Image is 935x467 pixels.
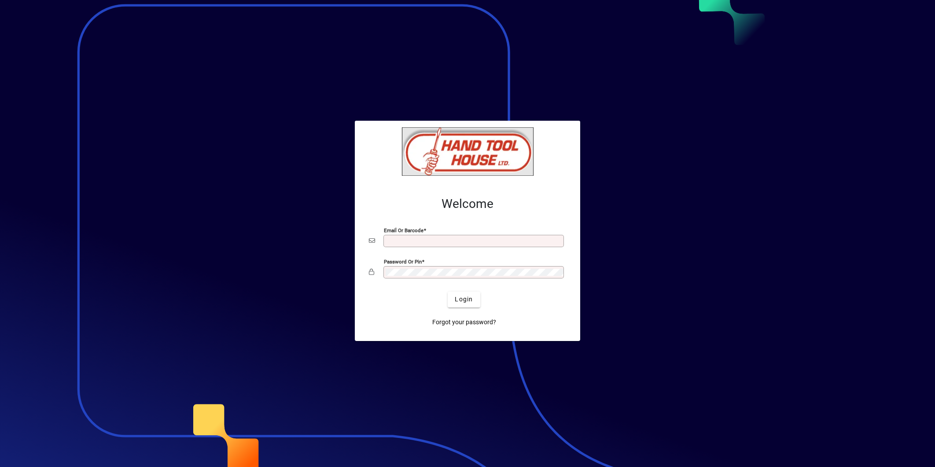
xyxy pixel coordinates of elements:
mat-label: Email or Barcode [384,227,423,233]
button: Login [448,292,480,308]
span: Login [455,295,473,304]
h2: Welcome [369,196,566,211]
a: Forgot your password? [429,315,500,330]
mat-label: Password or Pin [384,258,422,264]
span: Forgot your password? [432,318,496,327]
